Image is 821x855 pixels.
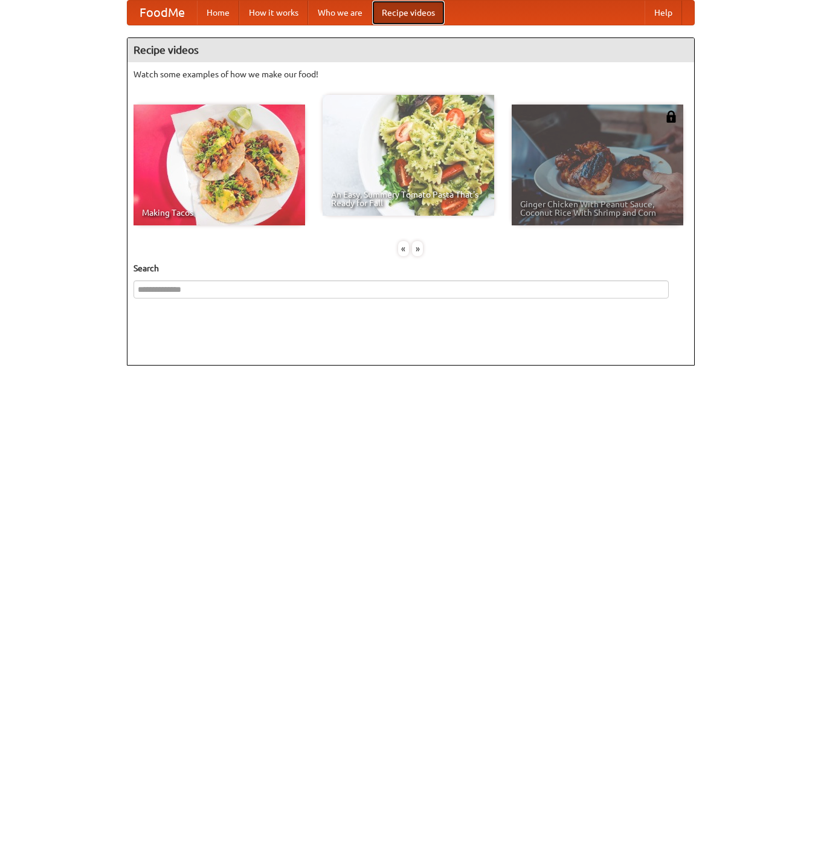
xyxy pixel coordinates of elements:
h5: Search [134,262,688,274]
a: How it works [239,1,308,25]
div: « [398,241,409,256]
span: Making Tacos [142,208,297,217]
a: An Easy, Summery Tomato Pasta That's Ready for Fall [323,95,494,216]
img: 483408.png [665,111,677,123]
a: Help [645,1,682,25]
a: Making Tacos [134,105,305,225]
p: Watch some examples of how we make our food! [134,68,688,80]
span: An Easy, Summery Tomato Pasta That's Ready for Fall [331,190,486,207]
a: Recipe videos [372,1,445,25]
a: Home [197,1,239,25]
a: FoodMe [127,1,197,25]
a: Who we are [308,1,372,25]
h4: Recipe videos [127,38,694,62]
div: » [412,241,423,256]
